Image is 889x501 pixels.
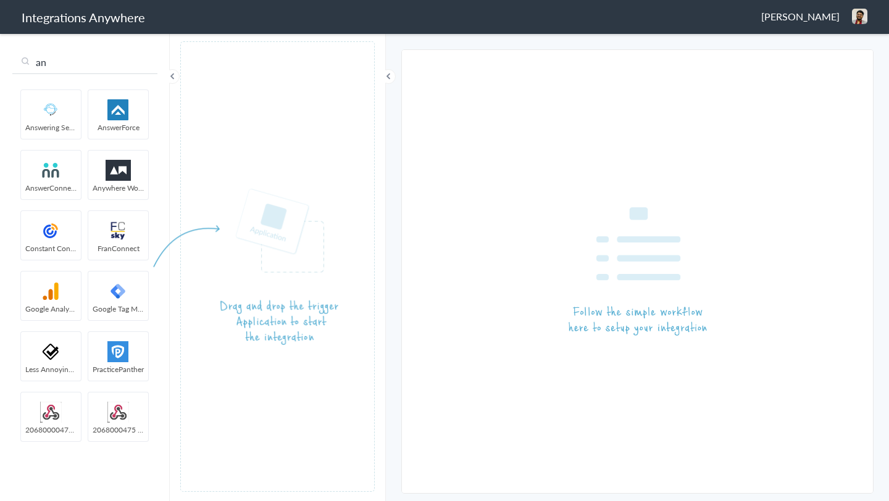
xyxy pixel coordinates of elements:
span: Google Analytics [21,304,81,314]
img: constant-contact.svg [25,220,77,241]
span: PracticePanther [88,364,148,375]
img: google-analytics.svg [25,281,77,302]
img: instruction-trigger.png [153,188,338,346]
img: less-annoying-CRM-logo.svg [25,341,77,362]
img: FranConnect.png [92,220,144,241]
img: Answering_service.png [25,99,77,120]
img: panther.jpg [92,341,144,362]
span: Less Annoying CRM [21,364,81,375]
span: FranConnect [88,243,148,254]
span: Anywhere Works [88,183,148,193]
span: AnswerForce [88,122,148,133]
span: 20680000475 - Company name (Client Tether) [21,424,81,435]
img: instruction-workflow.png [569,207,707,336]
span: [PERSON_NAME] [761,9,840,23]
span: Constant Contact [21,243,81,254]
img: 6133a33c-c043-4896-a3fb-b98b86b42842.jpeg [852,9,867,24]
img: webhook.png [25,402,77,423]
img: google-tag-manager.svg [92,281,144,302]
span: Answering Service [21,122,81,133]
input: Search... [12,51,157,74]
img: aww.png [92,160,144,181]
span: Google Tag Manager [88,304,148,314]
img: webhook.png [92,402,144,423]
img: af-app-logo.svg [92,99,144,120]
span: 2068000475 - Company Name (Client Tether) [88,424,148,435]
h1: Integrations Anywhere [22,9,145,26]
span: AnswerConnect [21,183,81,193]
img: answerconnect-logo.svg [25,160,77,181]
